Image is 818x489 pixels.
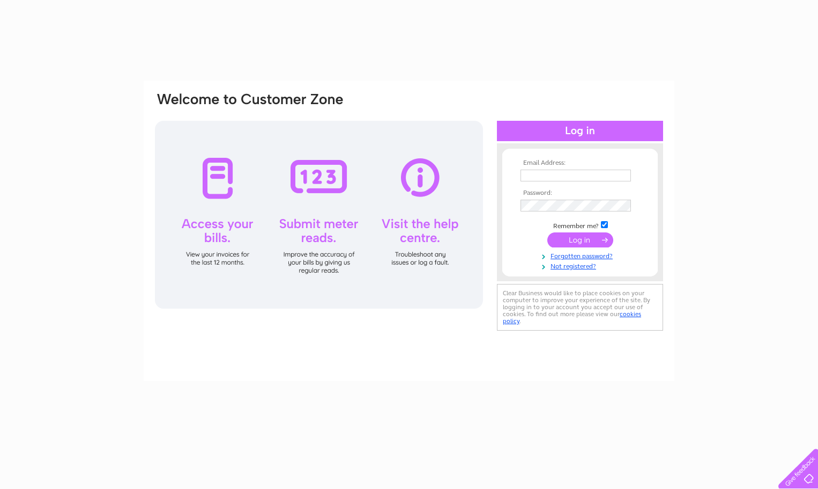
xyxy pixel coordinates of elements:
[547,232,613,247] input: Submit
[520,250,642,260] a: Forgotten password?
[503,310,641,325] a: cookies policy
[497,284,663,331] div: Clear Business would like to place cookies on your computer to improve your experience of the sit...
[518,189,642,197] th: Password:
[518,220,642,230] td: Remember me?
[520,260,642,271] a: Not registered?
[518,159,642,167] th: Email Address:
